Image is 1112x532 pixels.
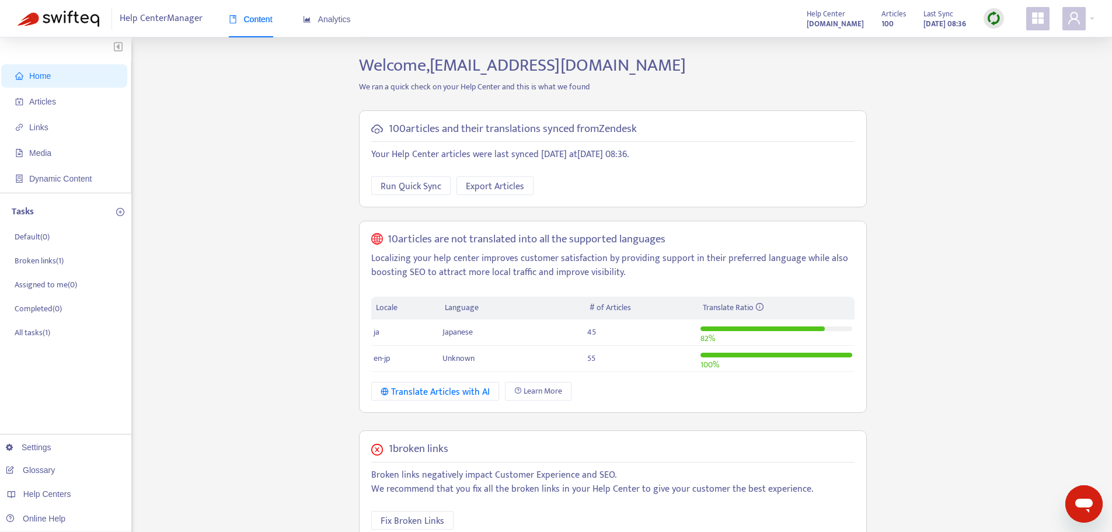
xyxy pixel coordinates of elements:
h5: 1 broken links [389,443,448,456]
span: Articles [29,97,56,106]
span: cloud-sync [371,123,383,135]
img: Swifteq [18,11,99,27]
span: user [1067,11,1081,25]
strong: [DATE] 08:36 [923,18,966,30]
p: We ran a quick check on your Help Center and this is what we found [350,81,876,93]
span: 100 % [700,358,719,371]
button: Translate Articles with AI [371,382,499,401]
span: Fix Broken Links [381,514,444,528]
a: [DOMAIN_NAME] [807,17,864,30]
a: Glossary [6,465,55,475]
span: Welcome, [EMAIL_ADDRESS][DOMAIN_NAME] [359,51,686,80]
span: Analytics [303,15,351,24]
span: global [371,233,383,246]
a: Learn More [505,382,571,401]
span: 82 % [700,332,715,345]
span: Dynamic Content [29,174,92,183]
a: Settings [6,443,51,452]
strong: [DOMAIN_NAME] [807,18,864,30]
span: Help Center [807,8,845,20]
th: Language [440,297,585,319]
strong: 100 [881,18,894,30]
span: Help Centers [23,489,71,499]
span: Last Sync [923,8,953,20]
span: Run Quick Sync [381,179,441,194]
span: 45 [587,325,596,339]
h5: 100 articles and their translations synced from Zendesk [389,123,637,136]
p: Your Help Center articles were last synced [DATE] at [DATE] 08:36 . [371,148,855,162]
span: book [229,15,237,23]
a: Online Help [6,514,65,523]
p: Assigned to me ( 0 ) [15,279,77,291]
span: Articles [881,8,906,20]
img: sync.dc5367851b00ba804db3.png [986,11,1001,26]
p: Localizing your help center improves customer satisfaction by providing support in their preferre... [371,252,855,280]
span: appstore [1031,11,1045,25]
div: Translate Ratio [703,301,850,314]
div: Translate Articles with AI [381,385,490,399]
span: Help Center Manager [120,8,203,30]
span: plus-circle [116,208,124,216]
button: Run Quick Sync [371,176,451,195]
p: Tasks [12,205,34,219]
h5: 10 articles are not translated into all the supported languages [388,233,665,246]
span: home [15,72,23,80]
span: close-circle [371,444,383,455]
span: file-image [15,149,23,157]
span: Learn More [524,385,562,398]
span: Unknown [442,352,475,365]
iframe: Button to launch messaging window [1065,485,1103,523]
span: ja [374,325,379,339]
p: All tasks ( 1 ) [15,326,50,339]
p: Default ( 0 ) [15,231,50,243]
span: 55 [587,352,595,365]
span: en-jp [374,352,390,365]
span: Home [29,71,51,81]
span: container [15,175,23,183]
p: Broken links negatively impact Customer Experience and SEO. We recommend that you fix all the bro... [371,468,855,496]
span: Japanese [442,325,473,339]
th: Locale [371,297,440,319]
span: Export Articles [466,179,524,194]
span: area-chart [303,15,311,23]
span: Content [229,15,273,24]
button: Fix Broken Links [371,511,454,530]
span: Links [29,123,48,132]
th: # of Articles [585,297,698,319]
p: Broken links ( 1 ) [15,255,64,267]
span: link [15,123,23,131]
p: Completed ( 0 ) [15,302,62,315]
span: Media [29,148,51,158]
button: Export Articles [456,176,534,195]
span: account-book [15,98,23,106]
